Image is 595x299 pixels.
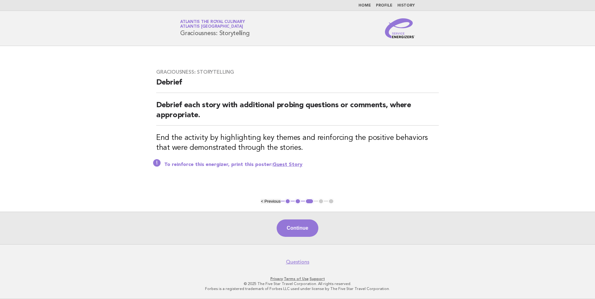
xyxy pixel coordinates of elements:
[305,198,314,205] button: 3
[286,259,309,265] a: Questions
[164,162,439,168] p: To reinforce this energizer, print this poster:
[107,286,488,291] p: Forbes is a registered trademark of Forbes LLC used under license by The Five Star Travel Corpora...
[107,276,488,281] p: · ·
[284,277,309,281] a: Terms of Use
[156,133,439,153] h3: End the activity by highlighting key themes and reinforcing the positive behaviors that were demo...
[376,4,392,7] a: Profile
[277,219,318,237] button: Continue
[385,18,415,38] img: Service Energizers
[180,20,250,36] h1: Graciousness: Storytelling
[270,277,283,281] a: Privacy
[180,25,243,29] span: Atlantis [GEOGRAPHIC_DATA]
[156,100,439,126] h2: Debrief each story with additional probing questions or comments, where appropriate.
[261,199,280,204] button: < Previous
[180,20,245,29] a: Atlantis the Royal CulinaryAtlantis [GEOGRAPHIC_DATA]
[295,198,301,205] button: 2
[310,277,325,281] a: Support
[156,69,439,75] h3: Graciousness: Storytelling
[397,4,415,7] a: History
[358,4,371,7] a: Home
[107,281,488,286] p: © 2025 The Five Star Travel Corporation. All rights reserved.
[285,198,291,205] button: 1
[273,162,302,167] a: Guest Story
[156,78,439,93] h2: Debrief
